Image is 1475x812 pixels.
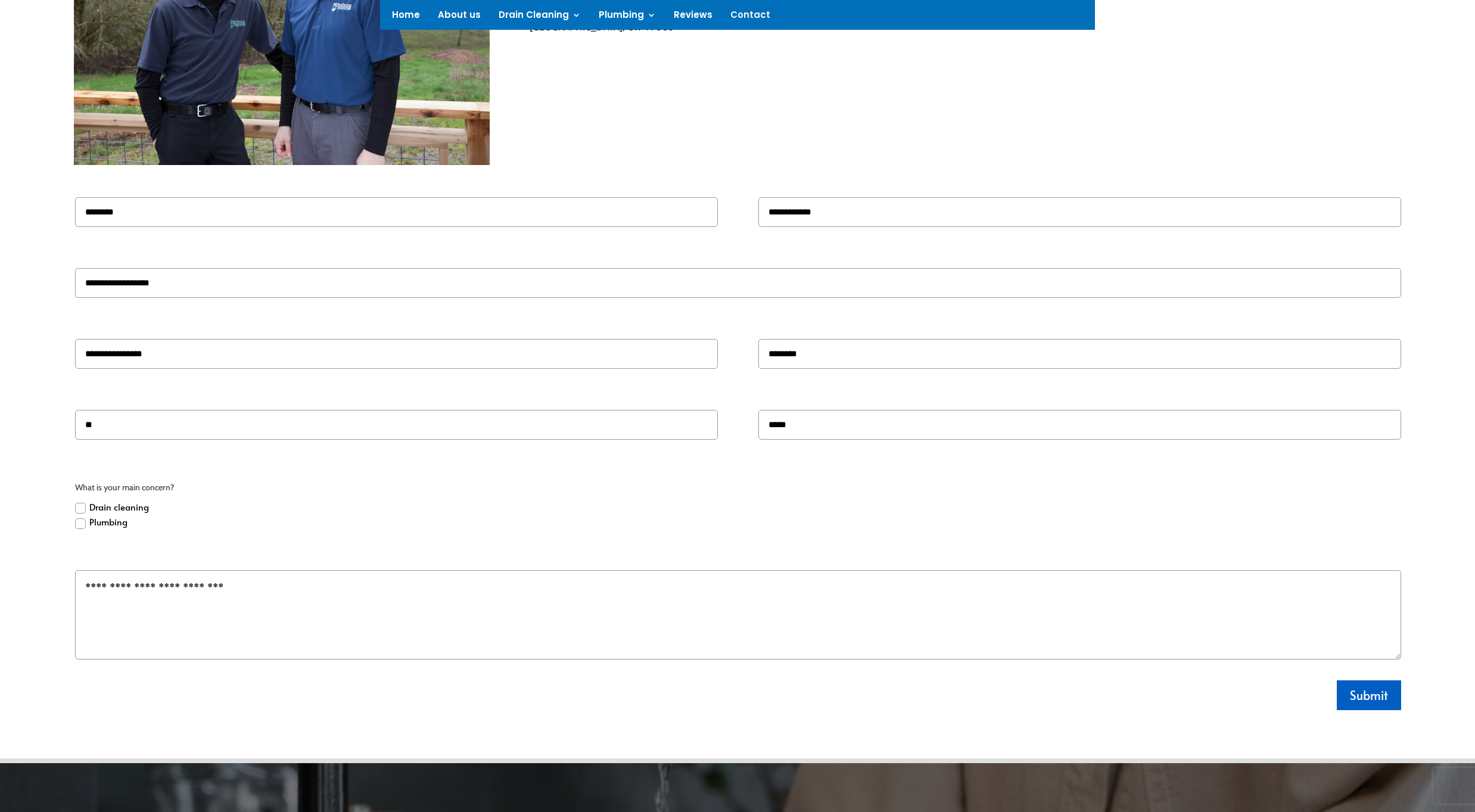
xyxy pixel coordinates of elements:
[75,481,1401,495] span: What is your main concern?
[674,11,712,24] a: Reviews
[392,11,420,24] a: Home
[499,11,581,24] a: Drain Cleaning
[75,514,127,530] label: Plumbing
[599,11,656,24] a: Plumbing
[438,11,481,24] a: About us
[1337,680,1401,710] button: Submit
[75,499,149,515] label: Drain cleaning
[730,11,770,24] a: Contact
